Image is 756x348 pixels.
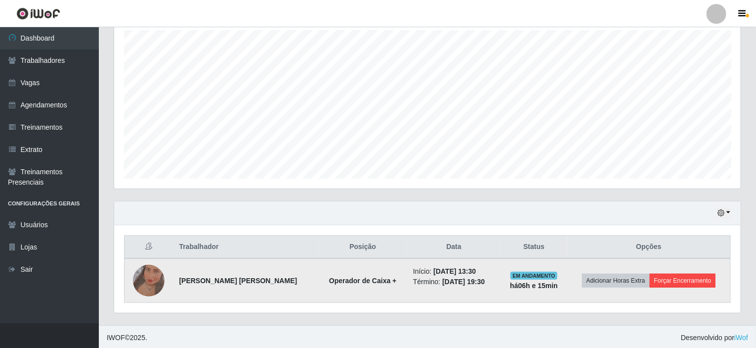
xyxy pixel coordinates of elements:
span: Desenvolvido por [681,333,748,343]
th: Data [407,236,501,259]
th: Status [501,236,567,259]
span: © 2025 . [107,333,147,343]
time: [DATE] 19:30 [442,278,485,286]
li: Início: [413,266,495,277]
time: [DATE] 13:30 [433,267,476,275]
button: Forçar Encerramento [650,274,716,288]
strong: Operador de Caixa + [329,277,397,285]
span: EM ANDAMENTO [510,272,557,280]
img: CoreUI Logo [16,7,60,20]
img: 1747189507443.jpeg [133,246,165,316]
span: IWOF [107,334,125,342]
th: Trabalhador [173,236,318,259]
strong: há 06 h e 15 min [510,282,558,290]
th: Posição [318,236,407,259]
button: Adicionar Horas Extra [582,274,650,288]
strong: [PERSON_NAME] [PERSON_NAME] [179,277,297,285]
li: Término: [413,277,495,287]
a: iWof [734,334,748,342]
th: Opções [567,236,730,259]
